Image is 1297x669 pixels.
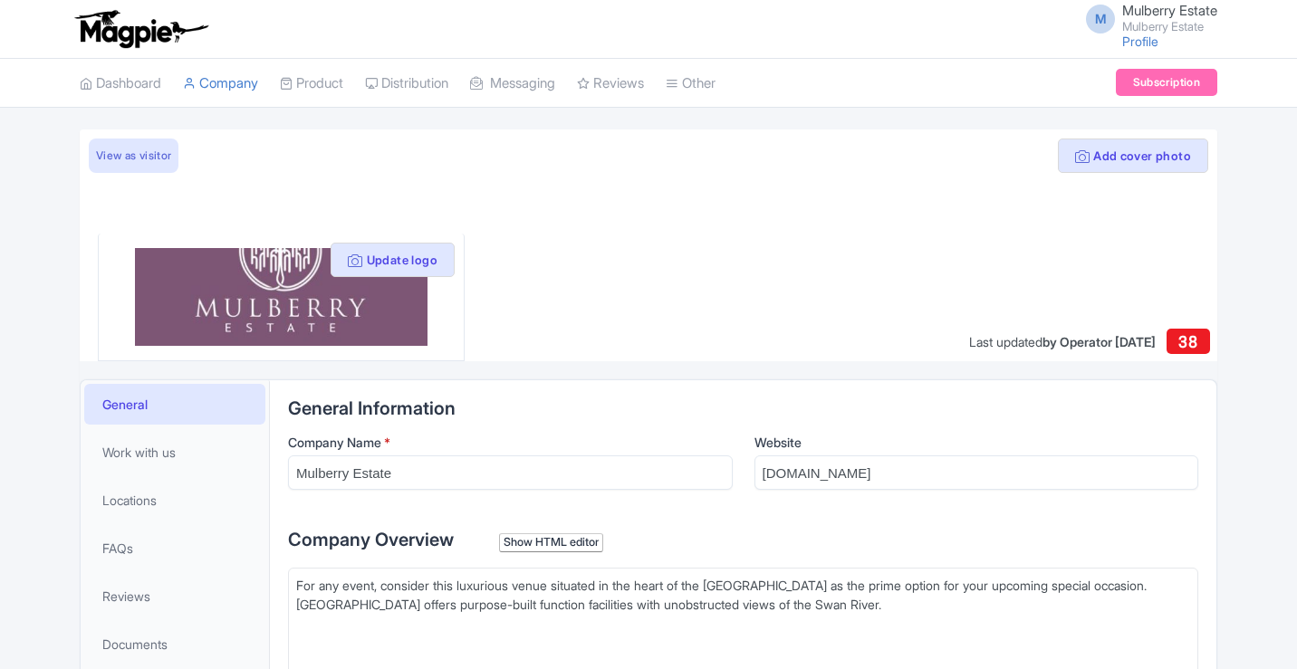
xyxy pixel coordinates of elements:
[666,59,716,109] a: Other
[288,398,1198,418] h2: General Information
[84,480,265,521] a: Locations
[288,529,454,550] span: Company Overview
[84,528,265,569] a: FAQs
[1075,4,1217,33] a: M Mulberry Estate Mulberry Estate
[102,443,176,462] span: Work with us
[470,59,555,109] a: Messaging
[102,635,168,654] span: Documents
[296,576,1190,633] div: For any event, consider this luxurious venue situated in the heart of the [GEOGRAPHIC_DATA] as th...
[365,59,448,109] a: Distribution
[102,395,148,414] span: General
[80,59,161,109] a: Dashboard
[331,243,455,277] button: Update logo
[71,9,211,49] img: logo-ab69f6fb50320c5b225c76a69d11143b.png
[84,624,265,664] a: Documents
[84,432,265,473] a: Work with us
[183,59,258,109] a: Company
[102,587,150,606] span: Reviews
[280,59,343,109] a: Product
[754,435,802,450] span: Website
[1058,139,1208,173] button: Add cover photo
[577,59,644,109] a: Reviews
[89,139,178,173] a: View as visitor
[1122,33,1158,49] a: Profile
[1042,334,1156,349] span: by Operator [DATE]
[102,491,157,510] span: Locations
[102,539,133,558] span: FAQs
[84,384,265,425] a: General
[499,533,603,552] div: Show HTML editor
[135,248,427,346] img: zvnm8kvnwqnpe9z75tzz.jpg
[1116,69,1217,96] a: Subscription
[1122,2,1217,19] span: Mulberry Estate
[84,576,265,616] a: Reviews
[969,332,1156,351] div: Last updated
[1122,21,1217,33] small: Mulberry Estate
[288,435,381,450] span: Company Name
[1178,332,1197,351] span: 38
[1086,5,1115,33] span: M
